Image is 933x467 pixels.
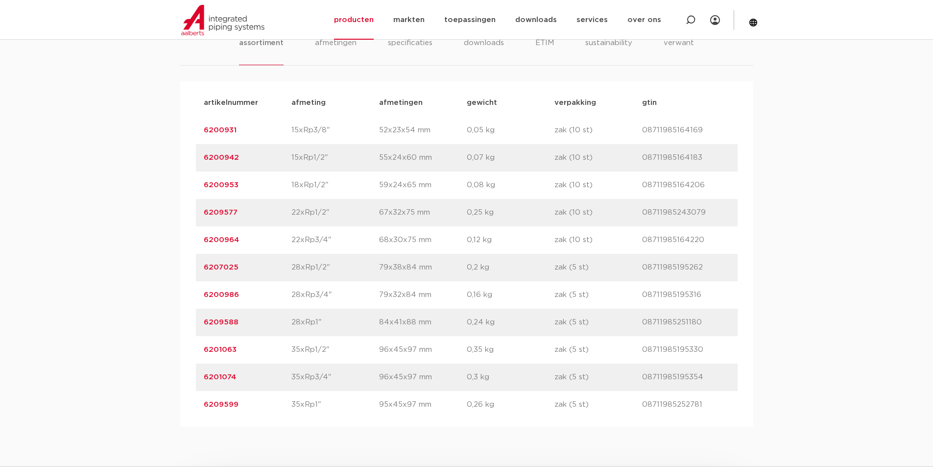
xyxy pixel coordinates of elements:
[467,97,554,109] p: gewicht
[379,344,467,356] p: 96x45x97 mm
[642,234,730,246] p: 08711985164220
[554,344,642,356] p: zak (5 st)
[291,399,379,411] p: 35xRp1"
[554,399,642,411] p: zak (5 st)
[204,236,239,244] a: 6200964
[291,234,379,246] p: 22xRp3/4"
[379,289,467,301] p: 79x32x84 mm
[204,373,236,381] a: 6201074
[291,207,379,219] p: 22xRp1/2"
[642,97,730,109] p: gtin
[204,126,237,134] a: 6200931
[554,179,642,191] p: zak (10 st)
[467,179,554,191] p: 0,08 kg
[291,371,379,383] p: 35xRp3/4"
[204,154,239,161] a: 6200942
[388,37,432,65] li: specificaties
[379,152,467,164] p: 55x24x60 mm
[642,399,730,411] p: 08711985252781
[642,179,730,191] p: 08711985164206
[379,371,467,383] p: 96x45x97 mm
[291,179,379,191] p: 18xRp1/2"
[554,234,642,246] p: zak (10 st)
[291,124,379,136] p: 15xRp3/8"
[554,97,642,109] p: verpakking
[379,262,467,273] p: 79x38x84 mm
[204,264,239,271] a: 6207025
[291,344,379,356] p: 35xRp1/2"
[379,207,467,219] p: 67x32x75 mm
[585,37,632,65] li: sustainability
[379,97,467,109] p: afmetingen
[554,152,642,164] p: zak (10 st)
[467,152,554,164] p: 0,07 kg
[467,371,554,383] p: 0,3 kg
[204,401,239,408] a: 6209599
[467,124,554,136] p: 0,05 kg
[642,317,730,328] p: 08711985251180
[554,207,642,219] p: zak (10 st)
[554,289,642,301] p: zak (5 st)
[642,371,730,383] p: 08711985195354
[554,317,642,328] p: zak (5 st)
[554,371,642,383] p: zak (5 st)
[291,262,379,273] p: 28xRp1/2"
[379,399,467,411] p: 95x45x97 mm
[291,97,379,109] p: afmeting
[291,317,379,328] p: 28xRp1"
[204,291,239,298] a: 6200986
[204,97,291,109] p: artikelnummer
[204,346,237,353] a: 6201063
[642,262,730,273] p: 08711985195262
[554,262,642,273] p: zak (5 st)
[642,289,730,301] p: 08711985195316
[291,152,379,164] p: 15xRp1/2"
[642,152,730,164] p: 08711985164183
[467,289,554,301] p: 0,16 kg
[379,234,467,246] p: 68x30x75 mm
[467,262,554,273] p: 0,2 kg
[467,207,554,219] p: 0,25 kg
[467,234,554,246] p: 0,12 kg
[239,37,284,65] li: assortiment
[664,37,694,65] li: verwant
[464,37,504,65] li: downloads
[642,344,730,356] p: 08711985195330
[379,317,467,328] p: 84x41x88 mm
[204,181,239,189] a: 6200953
[379,179,467,191] p: 59x24x65 mm
[535,37,554,65] li: ETIM
[379,124,467,136] p: 52x23x54 mm
[467,344,554,356] p: 0,35 kg
[291,289,379,301] p: 28xRp3/4"
[554,124,642,136] p: zak (10 st)
[204,319,239,326] a: 6209588
[315,37,357,65] li: afmetingen
[204,209,238,216] a: 6209577
[467,317,554,328] p: 0,24 kg
[642,124,730,136] p: 08711985164169
[467,399,554,411] p: 0,26 kg
[642,207,730,219] p: 08711985243079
